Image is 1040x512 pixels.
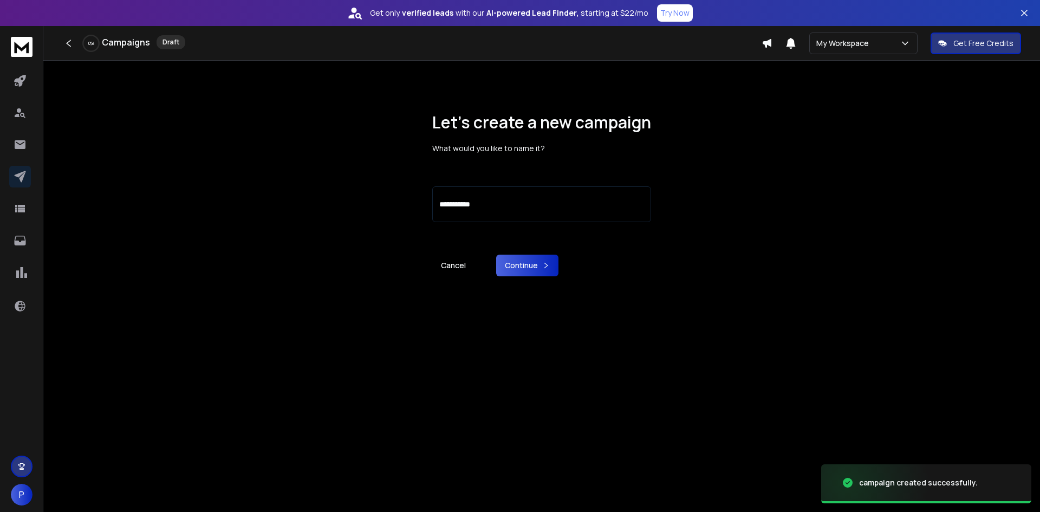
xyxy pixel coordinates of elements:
strong: verified leads [402,8,453,18]
a: Cancel [432,255,474,276]
p: Get only with our starting at $22/mo [370,8,648,18]
p: 0 % [88,40,94,47]
button: Try Now [657,4,693,22]
button: Get Free Credits [931,33,1021,54]
div: campaign created successfully. [859,477,978,488]
button: Continue [496,255,558,276]
p: My Workspace [816,38,873,49]
button: P [11,484,32,505]
strong: AI-powered Lead Finder, [486,8,578,18]
p: Get Free Credits [953,38,1013,49]
h1: Let’s create a new campaign [432,113,651,132]
p: What would you like to name it? [432,143,651,154]
img: logo [11,37,32,57]
p: Try Now [660,8,690,18]
div: Draft [157,35,185,49]
h1: Campaigns [102,36,150,49]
